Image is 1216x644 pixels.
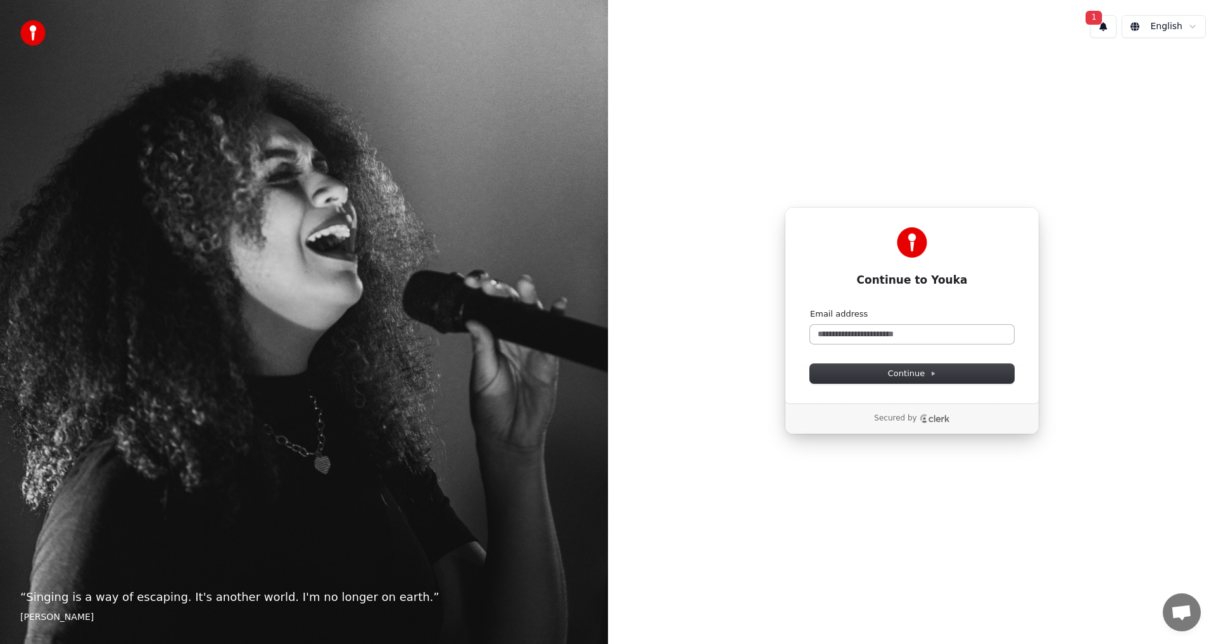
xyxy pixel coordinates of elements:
[1090,15,1117,38] button: 1
[810,273,1014,288] h1: Continue to Youka
[897,227,927,258] img: Youka
[1163,593,1201,631] div: Avatud vestlus
[888,368,936,379] span: Continue
[1086,11,1102,25] span: 1
[920,414,950,423] a: Clerk logo
[874,414,916,424] p: Secured by
[810,364,1014,383] button: Continue
[20,588,588,606] p: “ Singing is a way of escaping. It's another world. I'm no longer on earth. ”
[810,308,868,320] label: Email address
[20,20,46,46] img: youka
[20,611,588,624] footer: [PERSON_NAME]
